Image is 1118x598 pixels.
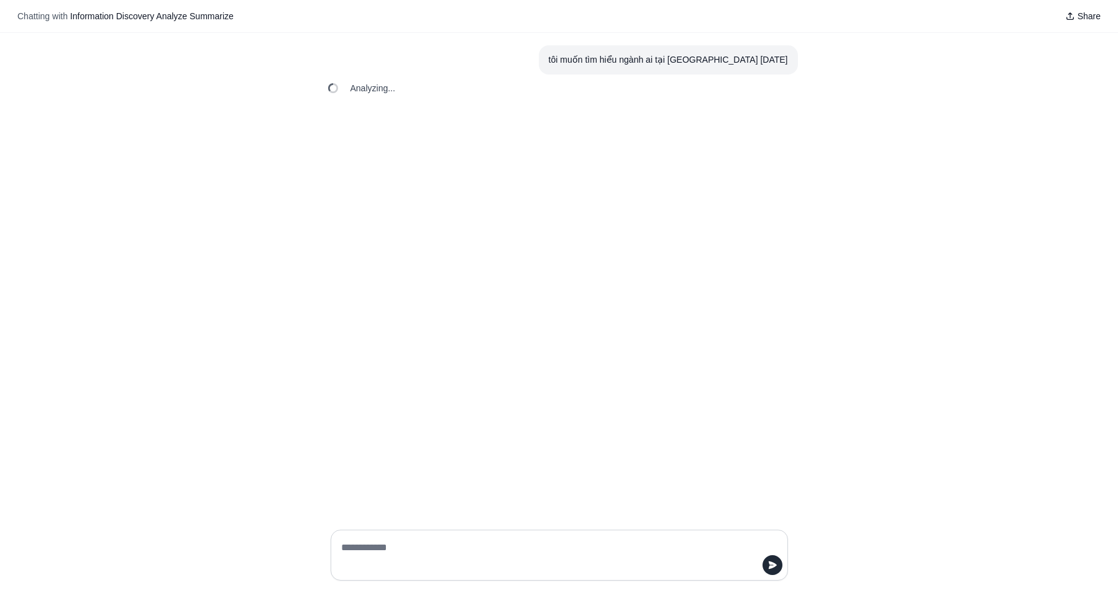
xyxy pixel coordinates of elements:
[1078,10,1101,22] span: Share
[549,53,788,67] div: tôi muốn tìm hiểu ngành ai tại [GEOGRAPHIC_DATA] [DATE]
[539,45,798,75] section: User message
[12,7,239,25] button: Chatting with Information Discovery Analyze Summarize
[70,11,234,21] span: Information Discovery Analyze Summarize
[17,10,68,22] span: Chatting with
[351,82,395,94] span: Analyzing...
[1060,7,1106,25] button: Share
